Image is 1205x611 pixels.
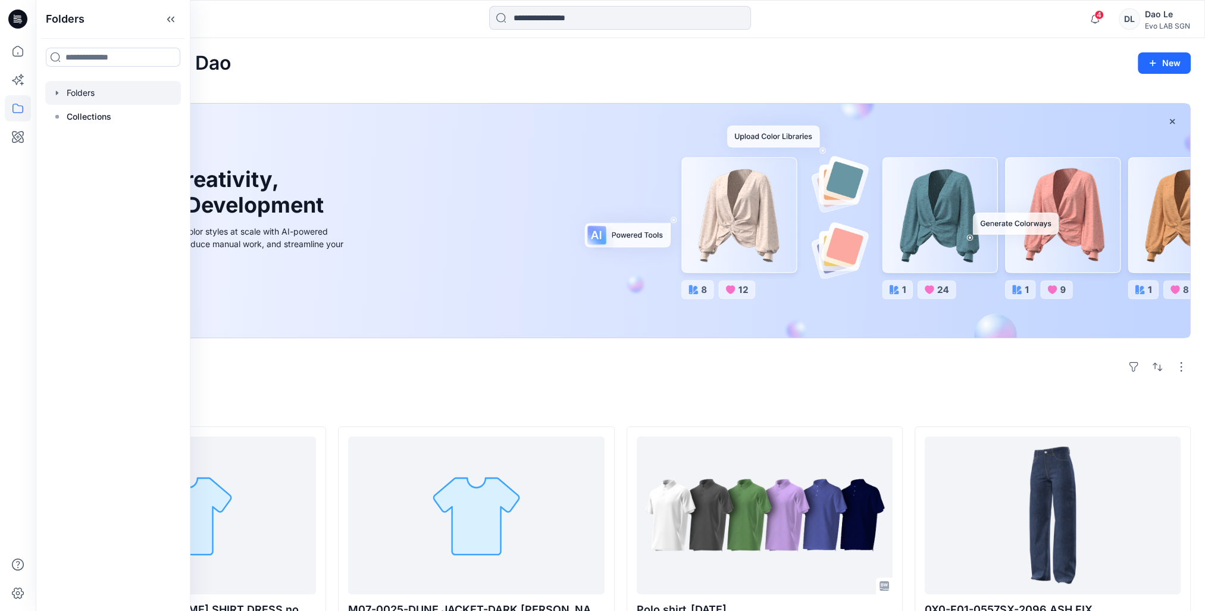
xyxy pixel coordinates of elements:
[67,110,111,124] p: Collections
[1145,21,1190,30] div: Evo LAB SGN
[79,225,347,263] div: Explore ideas faster and recolor styles at scale with AI-powered tools that boost creativity, red...
[1145,7,1190,21] div: Dao Le
[50,400,1191,414] h4: Styles
[1138,52,1191,74] button: New
[79,277,347,301] a: Discover more
[637,437,893,594] a: Polo shirt_11Sep2025
[1094,10,1104,20] span: 4
[348,437,604,594] a: M07-0025-DUNE JACKET-DARK LODEN
[1119,8,1140,30] div: DL
[79,167,329,218] h1: Unleash Creativity, Speed Up Development
[925,437,1181,594] a: 0X0-F01-0557SX-2096 ASH FIX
